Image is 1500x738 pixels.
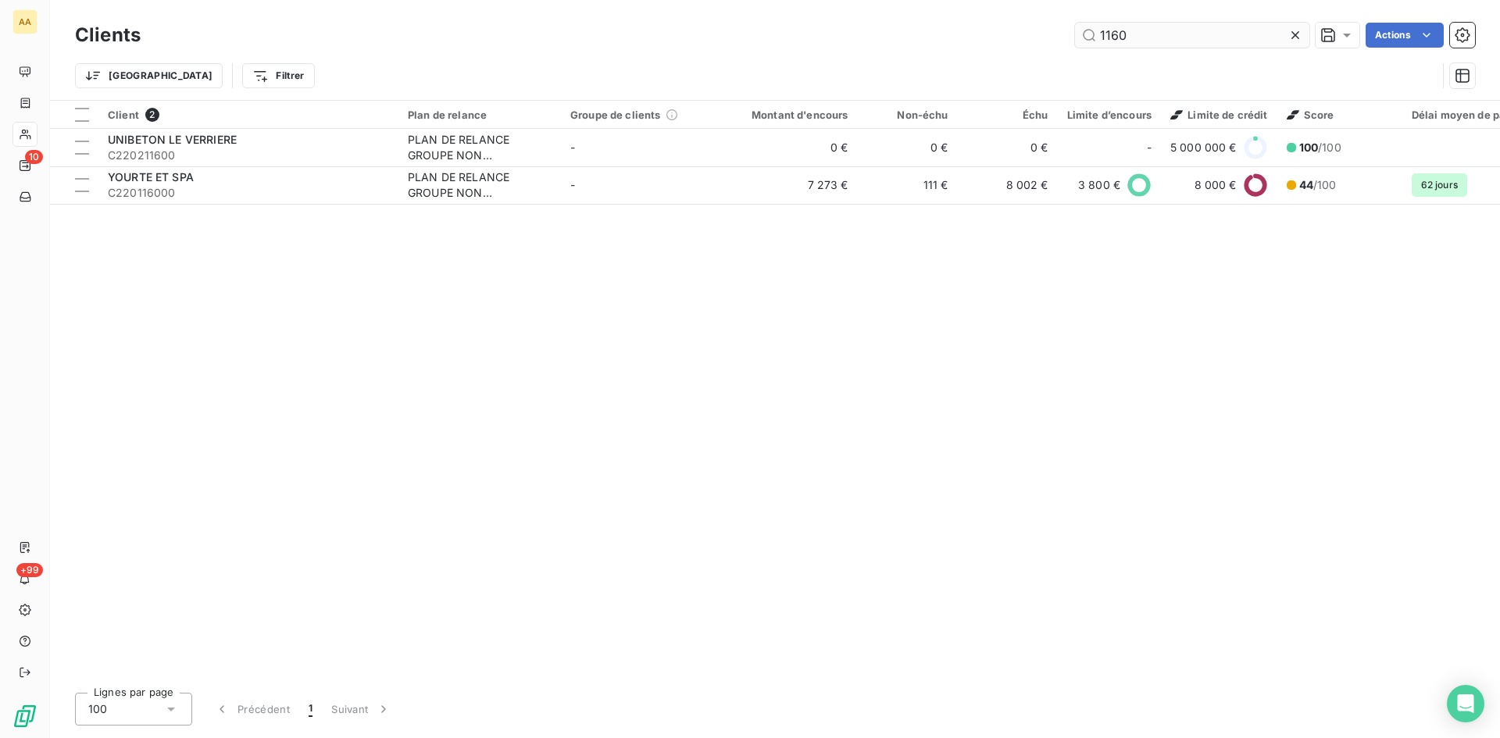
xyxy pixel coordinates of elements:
[108,133,237,146] span: UNIBETON LE VERRIERE
[958,166,1058,204] td: 8 002 €
[1078,177,1120,193] span: 3 800 €
[108,109,139,121] span: Client
[1147,140,1152,155] span: -
[1067,109,1152,121] div: Limite d’encours
[1299,178,1313,191] span: 44
[1170,140,1237,155] span: 5 000 000 €
[570,141,575,154] span: -
[1447,685,1484,722] div: Open Intercom Messenger
[75,21,141,49] h3: Clients
[1287,109,1334,121] span: Score
[12,9,37,34] div: AA
[108,185,389,201] span: C220116000
[1412,173,1467,197] span: 62 jours
[322,693,401,726] button: Suivant
[88,701,107,717] span: 100
[570,178,575,191] span: -
[858,166,958,204] td: 111 €
[145,108,159,122] span: 2
[967,109,1048,121] div: Échu
[299,693,322,726] button: 1
[408,132,552,163] div: PLAN DE RELANCE GROUPE NON AUTOMATIQUE
[205,693,299,726] button: Précédent
[242,63,314,88] button: Filtrer
[858,129,958,166] td: 0 €
[25,150,43,164] span: 10
[408,169,552,201] div: PLAN DE RELANCE GROUPE NON AUTOMATIQUE
[723,129,858,166] td: 0 €
[1075,23,1309,48] input: Rechercher
[108,170,194,184] span: YOURTE ET SPA
[1299,177,1337,193] span: /100
[867,109,948,121] div: Non-échu
[309,701,312,717] span: 1
[1299,141,1318,154] span: 100
[408,109,552,121] div: Plan de relance
[1170,109,1267,121] span: Limite de crédit
[108,148,389,163] span: C220211600
[570,109,661,121] span: Groupe de clients
[733,109,848,121] div: Montant d'encours
[16,563,43,577] span: +99
[958,129,1058,166] td: 0 €
[12,704,37,729] img: Logo LeanPay
[1299,140,1341,155] span: /100
[1195,177,1237,193] span: 8 000 €
[1366,23,1444,48] button: Actions
[723,166,858,204] td: 7 273 €
[75,63,223,88] button: [GEOGRAPHIC_DATA]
